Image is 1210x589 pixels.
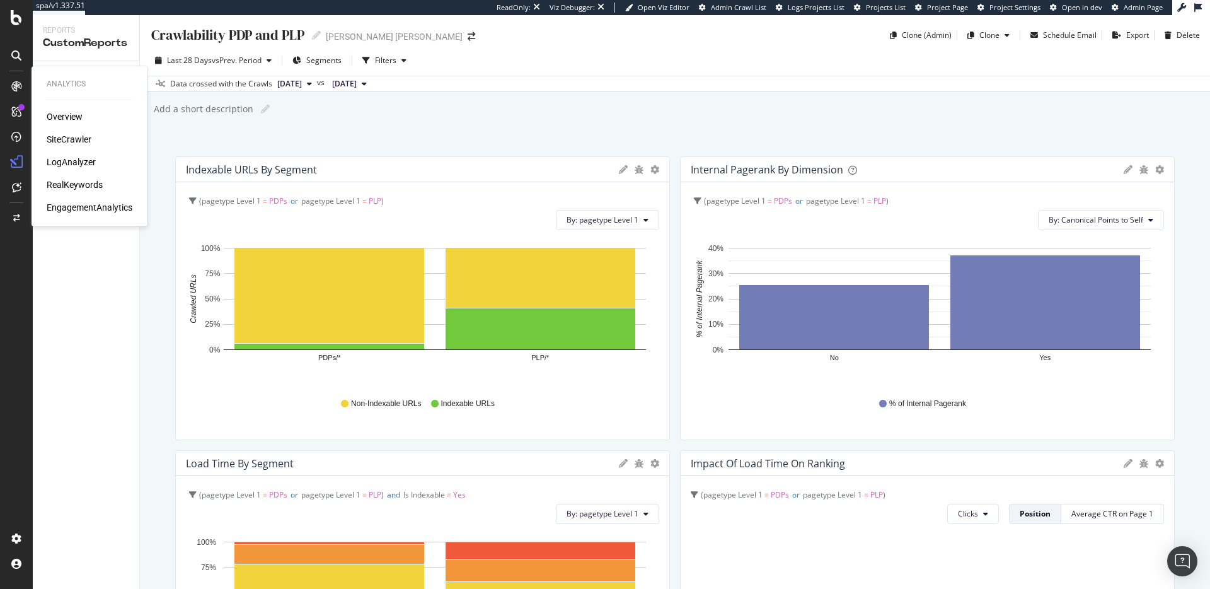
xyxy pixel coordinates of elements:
button: [DATE] [327,76,372,91]
text: 50% [205,294,220,303]
div: bug [634,165,644,174]
text: 25% [205,320,220,329]
div: [PERSON_NAME] [PERSON_NAME] [326,30,463,43]
span: Clicks [958,508,978,519]
text: 30% [708,269,723,278]
button: Delete [1160,25,1200,45]
a: Overview [47,110,83,123]
span: % of Internal Pagerank [889,399,966,409]
span: Admin Crawl List [711,3,766,12]
div: gear [1155,165,1164,174]
span: = [362,489,367,500]
a: Project Settings [977,3,1040,13]
span: pagetype Level 1 [706,195,766,206]
span: = [263,195,267,206]
div: Crawlability PDP and PLP [150,25,304,45]
span: or [291,489,298,500]
span: 2025 Jul. 21st [332,78,357,90]
span: Open Viz Editor [638,3,689,12]
span: Projects List [866,3,906,12]
span: Logs Projects List [788,3,844,12]
text: % of Internal Pagerank [695,260,704,337]
div: Indexable URLs by Segmentgeargearpagetype Level 1 = PDPsorpagetype Level 1 = PLPBy: pagetype Leve... [175,156,670,440]
text: PLP/* [531,354,550,361]
div: Reports [43,25,129,36]
span: pagetype Level 1 [803,489,862,500]
text: 100% [201,244,221,253]
a: RealKeywords [47,178,103,191]
div: Clone [979,30,1000,40]
a: Project Page [915,3,968,13]
button: Segments [287,50,347,71]
text: 20% [708,294,723,303]
div: gear [650,165,659,174]
button: [DATE] [272,76,317,91]
button: Last 28 DaysvsPrev. Period [150,50,277,71]
button: Schedule Email [1025,25,1097,45]
span: PDPs [269,195,287,206]
div: Position [1020,508,1051,519]
span: PLP [369,489,381,500]
span: Project Settings [989,3,1040,12]
span: = [362,195,367,206]
div: Delete [1177,30,1200,40]
text: 75% [205,269,220,278]
i: Edit report name [312,31,321,40]
div: gear [650,459,659,468]
div: Clone (Admin) [902,30,952,40]
button: Filters [357,50,412,71]
span: Yes [453,489,466,500]
text: Yes [1039,354,1051,361]
span: pagetype Level 1 [703,489,763,500]
div: CustomReports [43,36,129,50]
a: EngagementAnalytics [47,201,132,214]
span: pagetype Level 1 [806,195,865,206]
div: Internal Pagerank By Dimension [691,163,843,176]
a: SiteCrawler [47,133,91,146]
a: Open in dev [1050,3,1102,13]
div: ReadOnly: [497,3,531,13]
div: Export [1126,30,1149,40]
span: or [291,195,298,206]
span: 2025 Sep. 27th [277,78,302,90]
span: = [764,489,769,500]
div: Open Intercom Messenger [1167,546,1197,576]
svg: A chart. [691,240,1160,387]
text: 40% [708,244,723,253]
div: bug [1139,459,1149,468]
span: = [768,195,772,206]
text: 0% [713,346,724,354]
div: Viz Debugger: [550,3,595,13]
span: and [387,489,400,500]
a: Admin Page [1112,3,1163,13]
span: By: pagetype Level 1 [567,214,638,225]
a: Admin Crawl List [699,3,766,13]
div: Indexable URLs by Segment [186,163,317,176]
text: 100% [197,538,216,547]
div: Filters [375,55,396,66]
span: PLP [873,195,886,206]
div: Schedule Email [1043,30,1097,40]
a: Open Viz Editor [625,3,689,13]
div: bug [1139,165,1149,174]
span: pagetype Level 1 [202,195,261,206]
div: Analytics [47,79,132,90]
div: Impact of Load Time on Ranking [691,457,845,470]
button: Average CTR on Page 1 [1061,504,1164,524]
span: or [792,489,800,500]
span: vs [317,77,327,88]
a: Projects List [854,3,906,13]
a: LogAnalyzer [47,156,96,168]
button: Clone [962,25,1015,45]
div: Add a short description [153,103,253,115]
text: Crawled URLs [189,274,198,323]
span: PDPs [774,195,792,206]
div: Internal Pagerank By Dimensiongeargearpagetype Level 1 = PDPsorpagetype Level 1 = PLPBy: Canonica... [680,156,1175,440]
span: PLP [870,489,883,500]
svg: A chart. [186,240,655,387]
